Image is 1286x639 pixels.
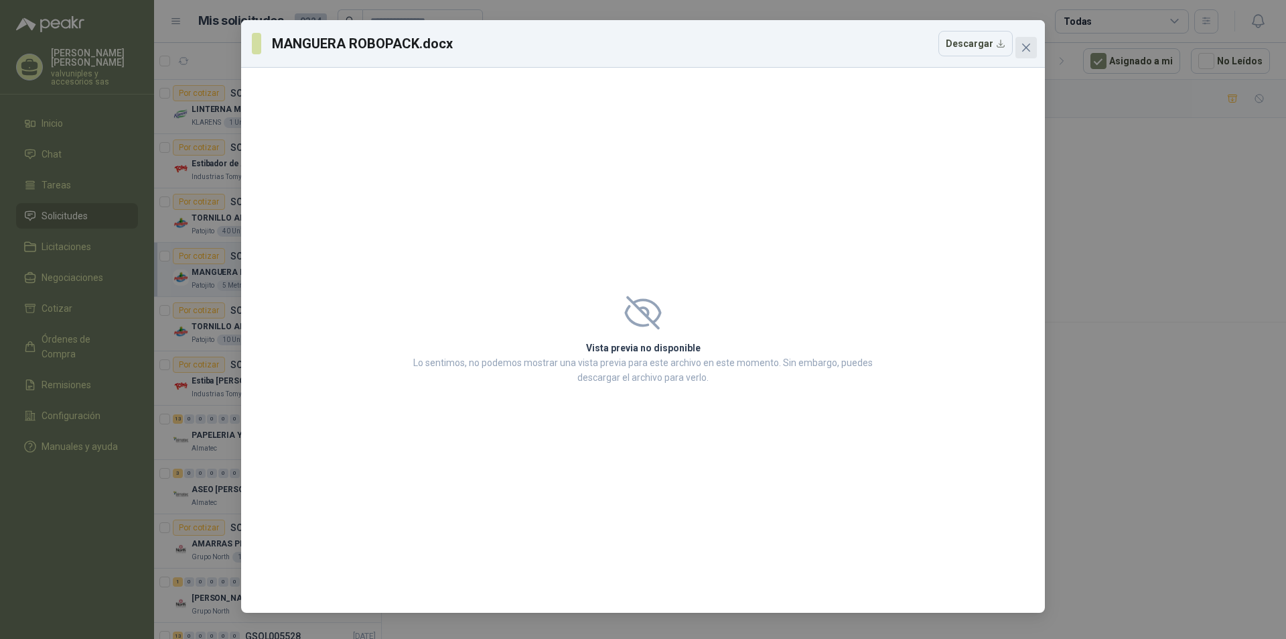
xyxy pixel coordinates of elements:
[409,355,877,385] p: Lo sentimos, no podemos mostrar una vista previa para este archivo en este momento. Sin embargo, ...
[938,31,1013,56] button: Descargar
[1021,42,1031,53] span: close
[409,341,877,355] h2: Vista previa no disponible
[272,34,454,54] h3: MANGUERA ROBOPACK.docx
[1015,37,1037,58] button: Close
